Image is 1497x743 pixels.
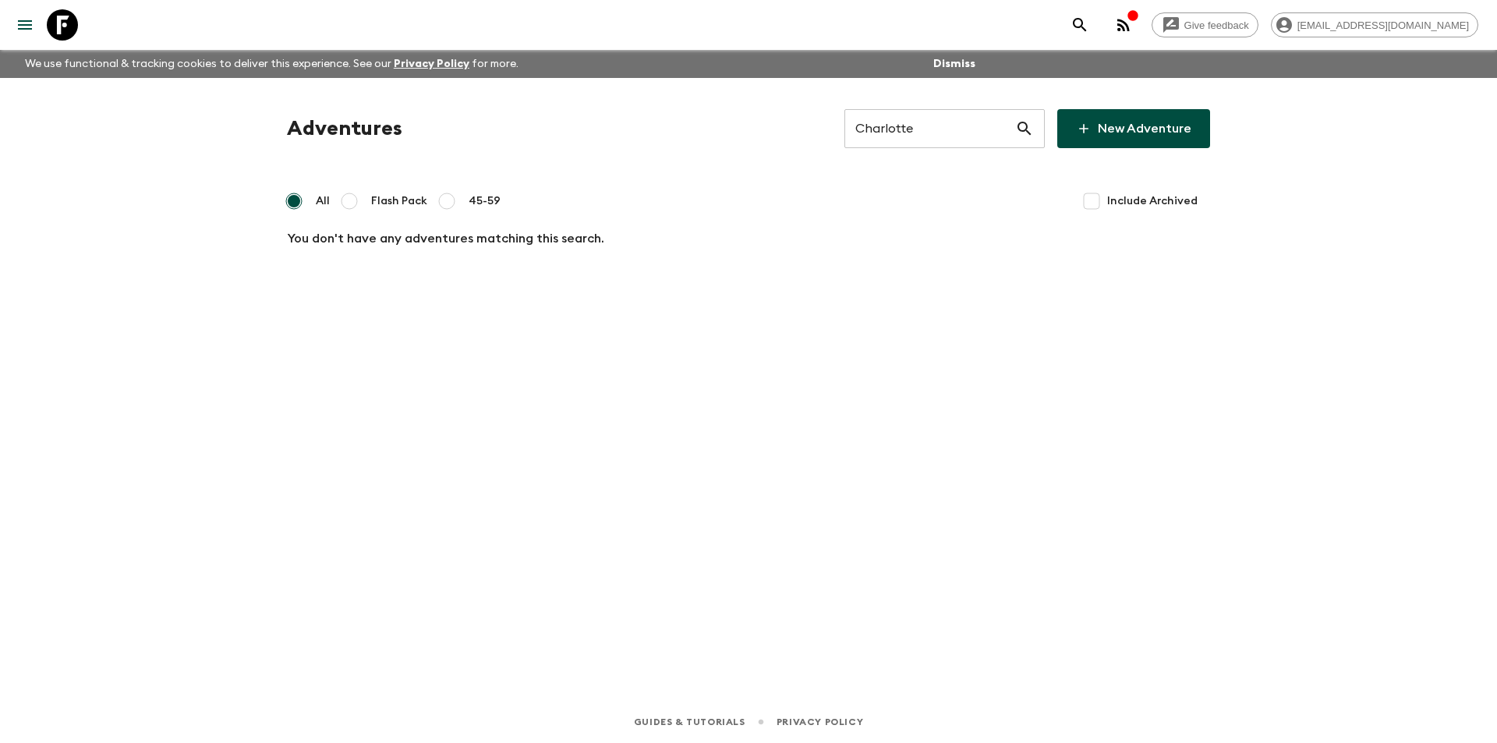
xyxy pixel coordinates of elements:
span: 45-59 [469,193,501,209]
button: search adventures [1064,9,1095,41]
button: Dismiss [929,53,979,75]
span: All [316,193,330,209]
span: Flash Pack [371,193,427,209]
span: [EMAIL_ADDRESS][DOMAIN_NAME] [1289,19,1478,31]
span: Give feedback [1176,19,1258,31]
a: Privacy Policy [777,713,863,731]
span: Include Archived [1107,193,1198,209]
div: [EMAIL_ADDRESS][DOMAIN_NAME] [1271,12,1478,37]
h1: Adventures [287,113,402,144]
p: We use functional & tracking cookies to deliver this experience. See our for more. [19,50,525,78]
p: You don't have any adventures matching this search. [287,229,1210,248]
button: menu [9,9,41,41]
a: Give feedback [1152,12,1258,37]
a: New Adventure [1057,109,1210,148]
a: Guides & Tutorials [634,713,745,731]
input: e.g. AR1, Argentina [844,107,1015,150]
a: Privacy Policy [394,58,469,69]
